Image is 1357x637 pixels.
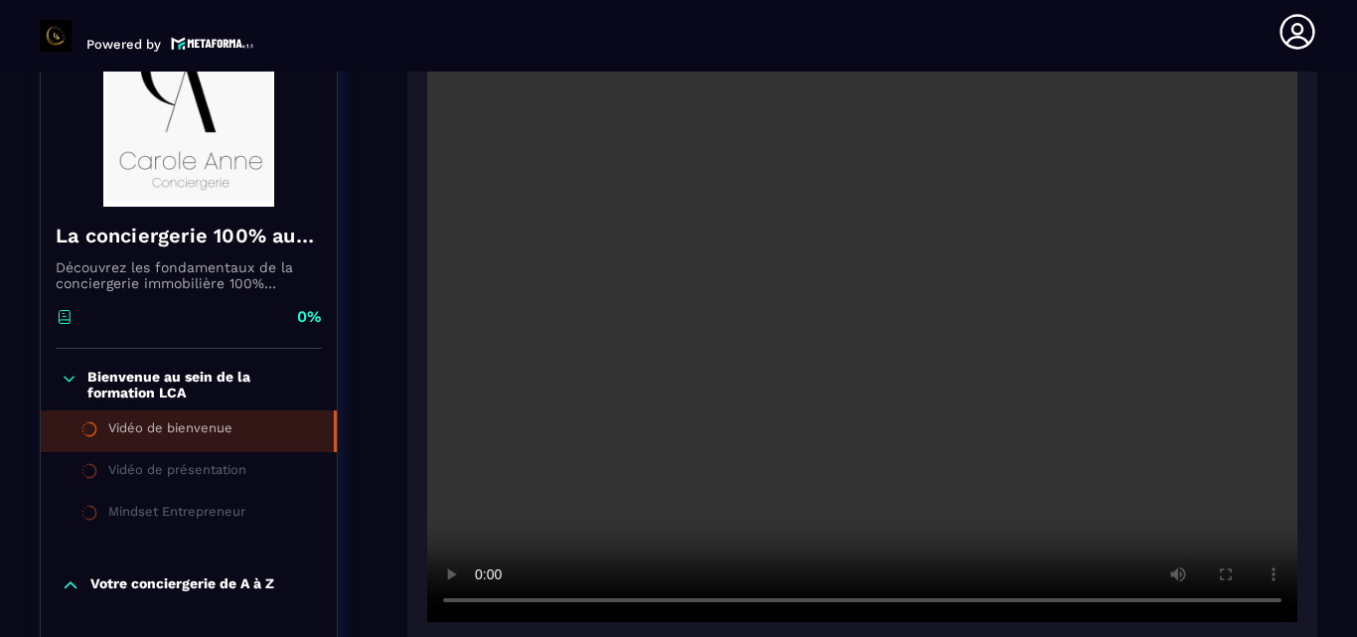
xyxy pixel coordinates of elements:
[86,37,161,52] p: Powered by
[171,35,254,52] img: logo
[297,306,322,328] p: 0%
[108,462,246,484] div: Vidéo de présentation
[87,369,317,400] p: Bienvenue au sein de la formation LCA
[56,259,322,291] p: Découvrez les fondamentaux de la conciergerie immobilière 100% automatisée. Cette formation est c...
[56,222,322,249] h4: La conciergerie 100% automatisée
[90,575,274,595] p: Votre conciergerie de A à Z
[108,504,245,526] div: Mindset Entrepreneur
[108,420,232,442] div: Vidéo de bienvenue
[40,20,72,52] img: logo-branding
[56,8,322,207] img: banner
